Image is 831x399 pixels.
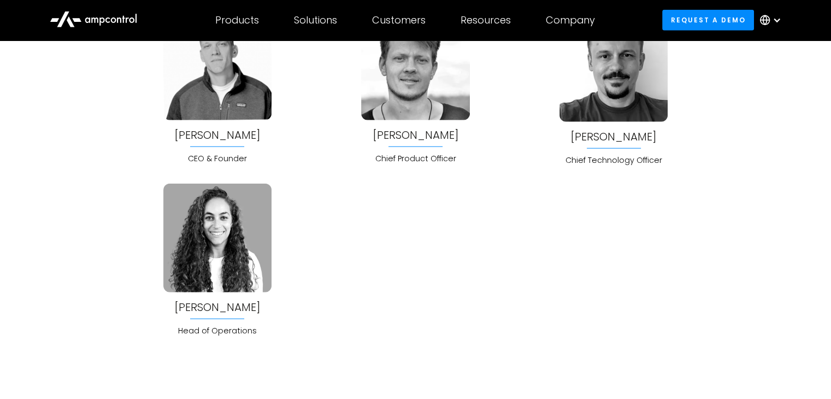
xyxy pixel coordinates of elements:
div: Resources [461,14,511,26]
div: Chief Technology Officer [559,154,668,166]
div: [PERSON_NAME] [372,129,458,141]
div: CEO & Founder [163,152,272,165]
div: Products [215,14,259,26]
div: [PERSON_NAME] [174,129,261,141]
div: Customers [372,14,426,26]
img: Ampcontrol's Team Member [559,11,668,121]
div: [PERSON_NAME] [174,301,261,313]
div: [PERSON_NAME] [570,131,657,143]
img: Ampcontrol's Team Member [163,11,272,120]
img: Ampcontrol's Team Member [361,11,469,120]
div: Solutions [294,14,337,26]
div: Company [546,14,595,26]
a: View team member info [174,129,261,141]
div: Head of Operations [163,325,272,337]
img: Ampcontrol's Team Member [163,184,272,292]
a: Request a demo [662,10,754,30]
a: View team member info [570,131,657,143]
a: View team member info [174,301,261,313]
a: View team member info [372,129,458,141]
div: Chief Product Officer [361,152,469,165]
